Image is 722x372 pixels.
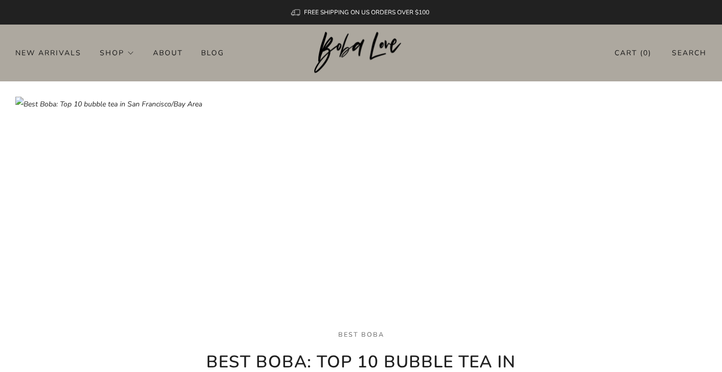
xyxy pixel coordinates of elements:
a: best boba [338,330,384,339]
img: Boba Love [314,32,408,74]
a: Shop [100,45,135,61]
a: About [153,45,183,61]
items-count: 0 [643,48,648,58]
a: Blog [201,45,224,61]
a: Search [672,45,707,61]
img: Best Boba: Top 10 bubble tea in San Francisco/Bay Area [15,97,707,347]
a: Cart [615,45,651,61]
span: FREE SHIPPING ON US ORDERS OVER $100 [304,8,429,16]
a: New Arrivals [15,45,81,61]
